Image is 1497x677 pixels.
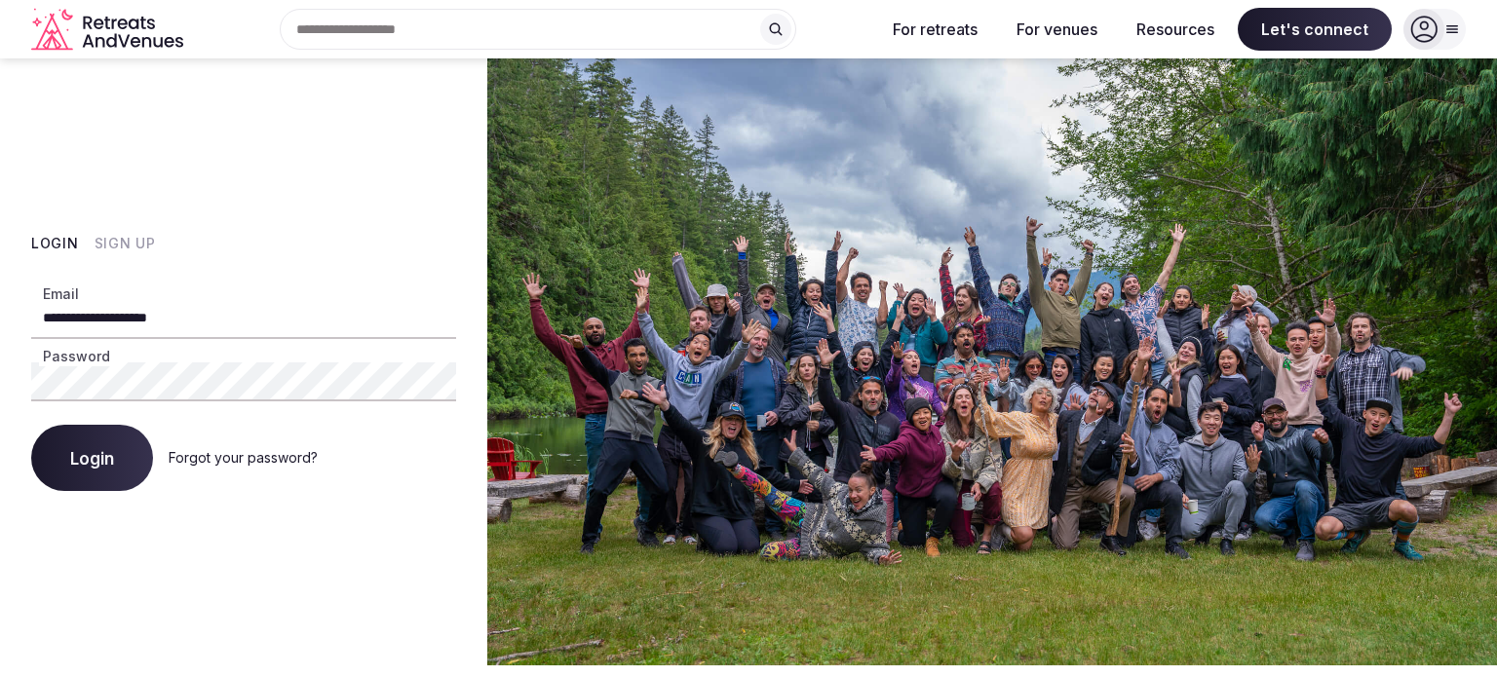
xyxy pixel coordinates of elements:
[1001,8,1113,51] button: For venues
[1121,8,1230,51] button: Resources
[31,425,153,491] button: Login
[1238,8,1392,51] span: Let's connect
[877,8,993,51] button: For retreats
[31,234,79,253] button: Login
[95,234,156,253] button: Sign Up
[487,58,1497,665] img: My Account Background
[70,448,114,468] span: Login
[31,8,187,52] a: Visit the homepage
[31,8,187,52] svg: Retreats and Venues company logo
[169,449,318,466] a: Forgot your password?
